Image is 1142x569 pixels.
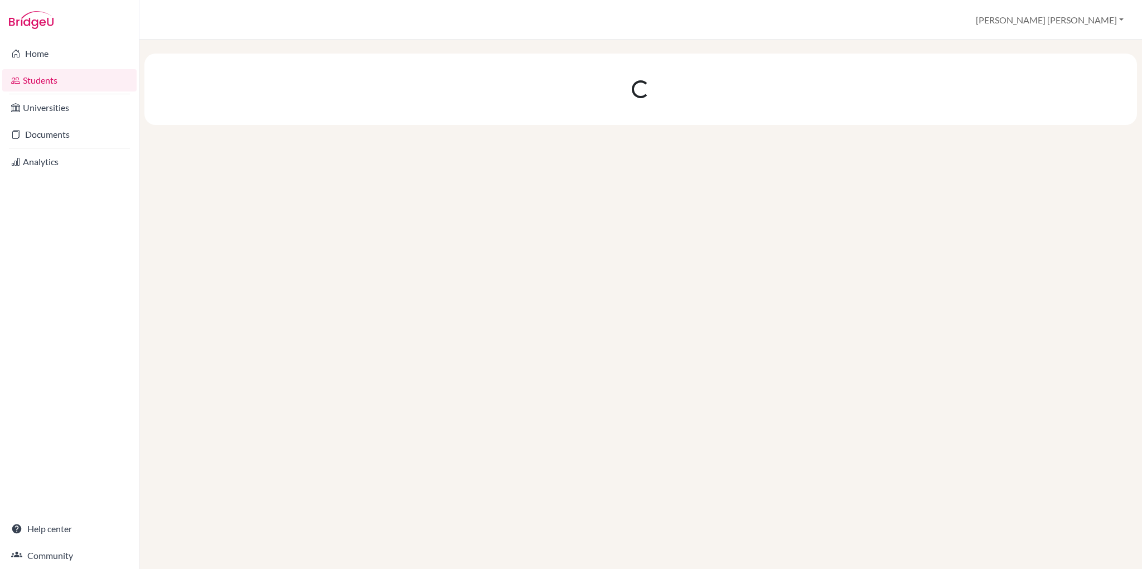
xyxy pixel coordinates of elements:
[9,11,54,29] img: Bridge-U
[2,69,137,91] a: Students
[2,97,137,119] a: Universities
[2,151,137,173] a: Analytics
[971,9,1129,31] button: [PERSON_NAME] [PERSON_NAME]
[2,518,137,540] a: Help center
[2,544,137,567] a: Community
[2,123,137,146] a: Documents
[2,42,137,65] a: Home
